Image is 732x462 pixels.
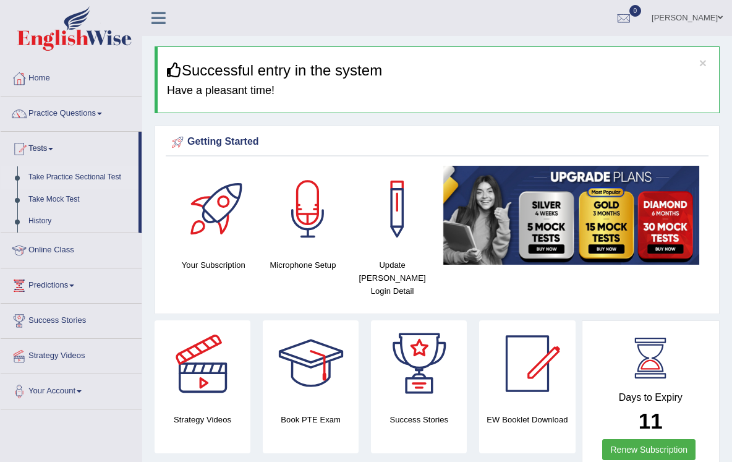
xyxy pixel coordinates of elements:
[155,413,250,426] h4: Strategy Videos
[1,96,142,127] a: Practice Questions
[443,166,699,265] img: small5.jpg
[602,439,696,460] a: Renew Subscription
[175,259,252,272] h4: Your Subscription
[354,259,431,297] h4: Update [PERSON_NAME] Login Detail
[23,166,138,189] a: Take Practice Sectional Test
[265,259,342,272] h4: Microphone Setup
[1,61,142,92] a: Home
[1,304,142,335] a: Success Stories
[167,85,710,97] h4: Have a pleasant time!
[23,210,138,233] a: History
[23,189,138,211] a: Take Mock Test
[639,409,663,433] b: 11
[1,233,142,264] a: Online Class
[479,413,575,426] h4: EW Booklet Download
[167,62,710,79] h3: Successful entry in the system
[1,132,138,163] a: Tests
[1,374,142,405] a: Your Account
[169,133,705,152] div: Getting Started
[596,392,706,403] h4: Days to Expiry
[263,413,359,426] h4: Book PTE Exam
[1,339,142,370] a: Strategy Videos
[1,268,142,299] a: Predictions
[699,56,707,69] button: ×
[371,413,467,426] h4: Success Stories
[629,5,642,17] span: 0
